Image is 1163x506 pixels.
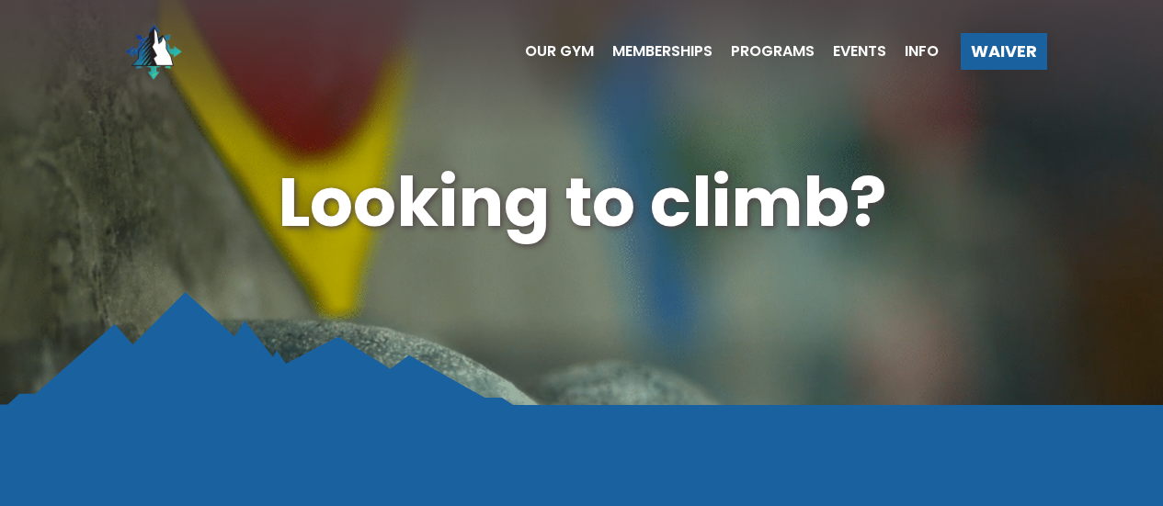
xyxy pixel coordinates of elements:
[594,44,713,59] a: Memberships
[971,43,1037,60] span: Waiver
[731,44,815,59] span: Programs
[905,44,939,59] span: Info
[507,44,594,59] a: Our Gym
[612,44,713,59] span: Memberships
[713,44,815,59] a: Programs
[815,44,886,59] a: Events
[833,44,886,59] span: Events
[58,155,1105,251] h1: Looking to climb?
[117,15,190,88] img: North Wall Logo
[886,44,939,59] a: Info
[961,33,1047,70] a: Waiver
[525,44,594,59] span: Our Gym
